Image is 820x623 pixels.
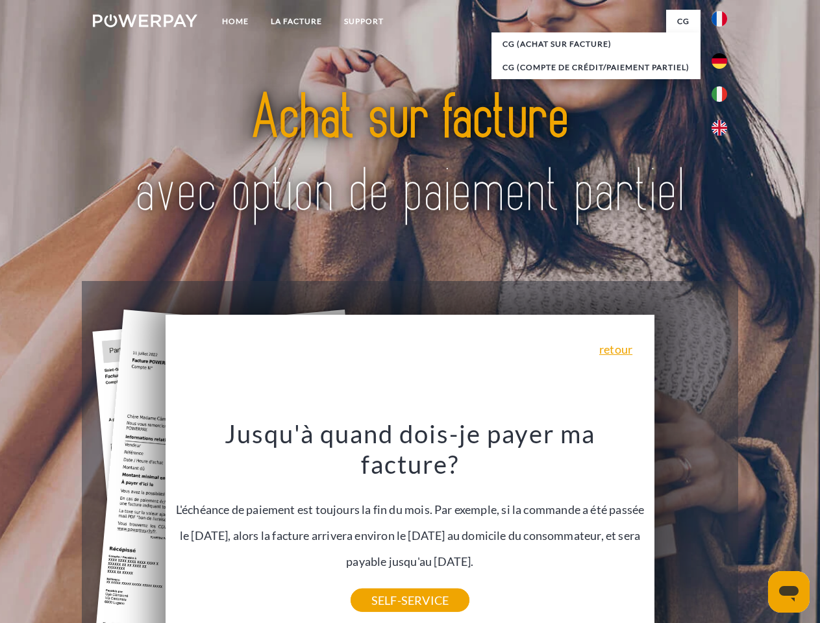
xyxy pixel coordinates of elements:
[491,56,701,79] a: CG (Compte de crédit/paiement partiel)
[768,571,810,613] iframe: Bouton de lancement de la fenêtre de messagerie
[260,10,333,33] a: LA FACTURE
[491,32,701,56] a: CG (achat sur facture)
[351,589,469,612] a: SELF-SERVICE
[211,10,260,33] a: Home
[124,62,696,249] img: title-powerpay_fr.svg
[599,343,632,355] a: retour
[666,10,701,33] a: CG
[93,14,197,27] img: logo-powerpay-white.svg
[173,418,647,480] h3: Jusqu'à quand dois-je payer ma facture?
[712,11,727,27] img: fr
[712,53,727,69] img: de
[712,120,727,136] img: en
[712,86,727,102] img: it
[173,418,647,600] div: L'échéance de paiement est toujours la fin du mois. Par exemple, si la commande a été passée le [...
[333,10,395,33] a: Support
